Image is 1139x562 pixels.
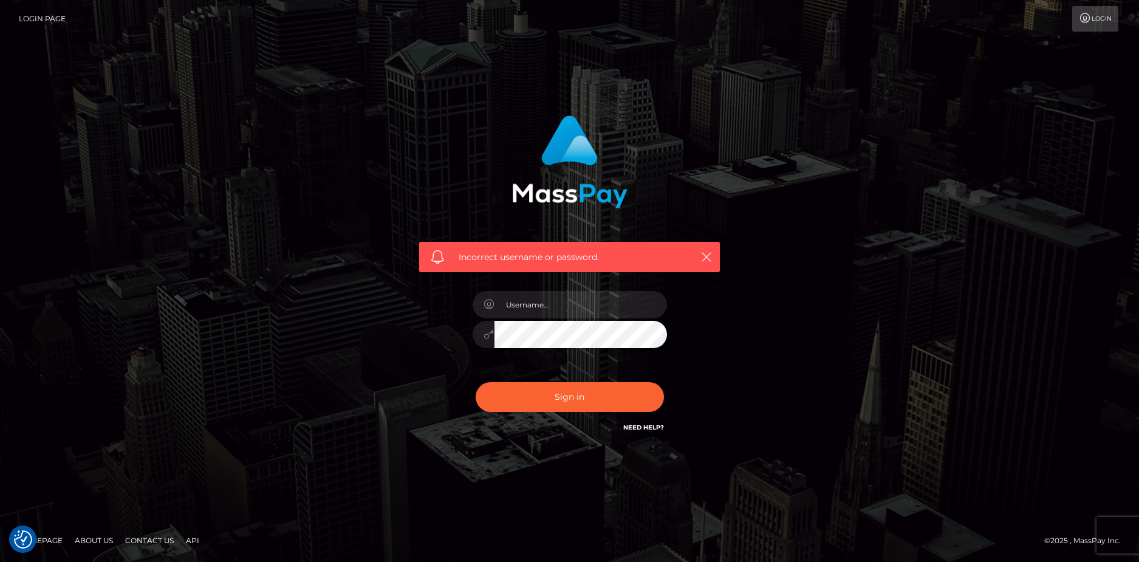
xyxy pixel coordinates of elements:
[459,251,680,264] span: Incorrect username or password.
[14,530,32,549] button: Consent Preferences
[512,115,628,208] img: MassPay Login
[494,291,667,318] input: Username...
[623,423,664,431] a: Need Help?
[13,531,67,550] a: Homepage
[476,382,664,412] button: Sign in
[181,531,204,550] a: API
[70,531,118,550] a: About Us
[1072,6,1118,32] a: Login
[120,531,179,550] a: Contact Us
[1044,534,1130,547] div: © 2025 , MassPay Inc.
[19,6,66,32] a: Login Page
[14,530,32,549] img: Revisit consent button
